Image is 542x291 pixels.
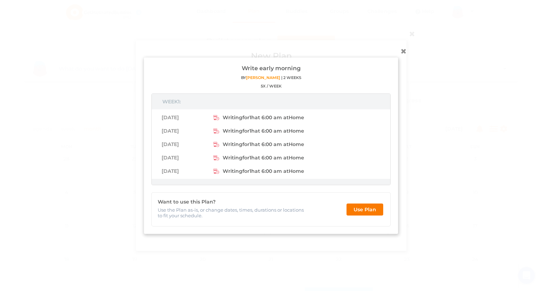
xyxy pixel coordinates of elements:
[158,199,216,205] h5: Want to use this Plan?
[223,166,304,175] span: Writing for 1h at 6:00 am at Home
[347,203,383,215] button: Use Plan
[162,140,211,148] div: [DATE]
[223,113,304,121] span: Writing for 1h at 6:00 am at Home
[162,153,211,162] div: [DATE]
[162,166,211,175] div: [DATE]
[223,153,304,162] span: Writing for 1h at 6:00 am at Home
[223,140,304,148] span: Writing for 1h at 6:00 am at Home
[162,113,211,121] div: [DATE]
[223,126,304,135] span: Writing for 1h at 6:00 am at Home
[162,126,211,135] div: [DATE]
[241,75,301,80] div: BY | 2 Weeks
[158,207,309,218] p: Use the Plan as-is, or change dates, times, durations or locations to fit your schedule.
[152,94,390,109] div: WEEK 1 :
[246,75,280,80] a: [PERSON_NAME]
[152,179,390,194] div: WEEK 2 :
[242,65,301,72] span: Write early morning
[241,84,301,89] div: 5 x / week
